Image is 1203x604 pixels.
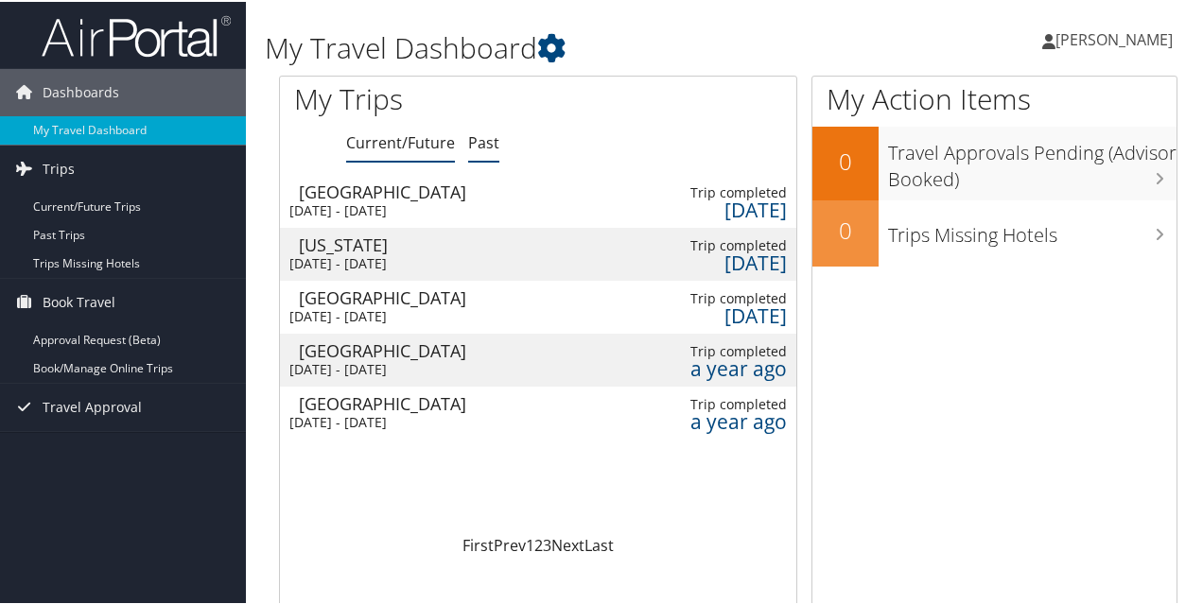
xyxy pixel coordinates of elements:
[584,533,614,554] a: Last
[1055,27,1173,48] span: [PERSON_NAME]
[888,129,1177,191] h3: Travel Approvals Pending (Advisor Booked)
[289,306,466,323] div: [DATE] - [DATE]
[1042,9,1192,66] a: [PERSON_NAME]
[685,235,787,252] div: Trip completed
[685,252,787,269] div: [DATE]
[888,211,1177,247] h3: Trips Missing Hotels
[43,144,75,191] span: Trips
[299,234,476,251] div: [US_STATE]
[685,394,787,411] div: Trip completed
[43,382,142,429] span: Travel Approval
[299,287,476,304] div: [GEOGRAPHIC_DATA]
[812,198,1177,265] a: 0Trips Missing Hotels
[289,359,466,376] div: [DATE] - [DATE]
[43,277,115,324] span: Book Travel
[299,181,476,198] div: [GEOGRAPHIC_DATA]
[294,78,567,117] h1: My Trips
[494,533,526,554] a: Prev
[685,199,787,216] div: [DATE]
[534,533,543,554] a: 2
[812,78,1177,117] h1: My Action Items
[43,67,119,114] span: Dashboards
[346,130,455,151] a: Current/Future
[299,340,476,357] div: [GEOGRAPHIC_DATA]
[289,253,466,270] div: [DATE] - [DATE]
[685,358,787,375] div: a year ago
[289,412,466,429] div: [DATE] - [DATE]
[265,26,882,66] h1: My Travel Dashboard
[526,533,534,554] a: 1
[685,341,787,358] div: Trip completed
[543,533,551,554] a: 3
[685,411,787,428] div: a year ago
[685,182,787,199] div: Trip completed
[551,533,584,554] a: Next
[299,393,476,410] div: [GEOGRAPHIC_DATA]
[289,200,466,217] div: [DATE] - [DATE]
[468,130,499,151] a: Past
[685,288,787,305] div: Trip completed
[685,305,787,322] div: [DATE]
[42,12,231,57] img: airportal-logo.png
[812,213,879,245] h2: 0
[462,533,494,554] a: First
[812,144,879,176] h2: 0
[812,125,1177,198] a: 0Travel Approvals Pending (Advisor Booked)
